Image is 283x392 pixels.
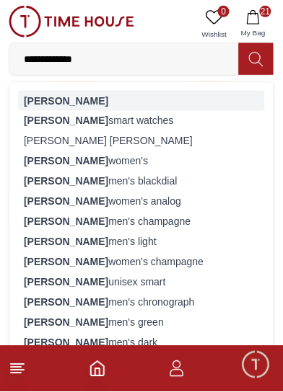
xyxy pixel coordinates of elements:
div: men's champagne [18,212,265,232]
div: men's green [18,313,265,333]
div: women's [18,151,265,171]
strong: [PERSON_NAME] [24,257,108,268]
div: women's analog [18,192,265,212]
span: 21 [260,6,271,17]
strong: [PERSON_NAME] [24,236,108,248]
em: Minimize [247,7,276,36]
em: Blush [79,227,92,242]
div: men's chronograph [18,293,265,313]
a: 0Wishlist [196,6,232,43]
div: Time House Admin [73,15,200,29]
strong: [PERSON_NAME] [24,115,108,127]
span: 0 [218,6,230,17]
strong: [PERSON_NAME] [24,216,108,228]
strong: [PERSON_NAME] [24,196,108,208]
div: men's light [18,232,265,252]
img: Profile picture of Time House Admin [40,9,65,34]
div: men's blackdial [18,171,265,192]
div: Chat Widget [240,349,272,381]
button: 21My Bag [232,6,274,43]
strong: [PERSON_NAME] [24,277,108,288]
div: [PERSON_NAME] [PERSON_NAME] [18,131,265,151]
em: Back [7,7,36,36]
strong: [PERSON_NAME] [24,317,108,329]
strong: [PERSON_NAME] [24,337,108,349]
strong: [PERSON_NAME] [24,95,108,107]
div: women's champagne [18,252,265,272]
strong: [PERSON_NAME] [24,156,108,167]
img: ... [9,6,134,37]
strong: [PERSON_NAME] [24,176,108,187]
div: men's dark [18,333,265,353]
span: Hey there! Need help finding the perfect watch? I'm here if you have any questions or need a quic... [21,229,213,295]
div: smart watches [18,111,265,131]
div: Time House Admin [11,200,283,215]
span: 12:04 PM [189,290,226,299]
span: My Bag [235,27,271,38]
span: Wishlist [196,29,232,40]
strong: [PERSON_NAME] [24,297,108,308]
div: unisex smart [18,272,265,293]
a: Home [89,360,106,378]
